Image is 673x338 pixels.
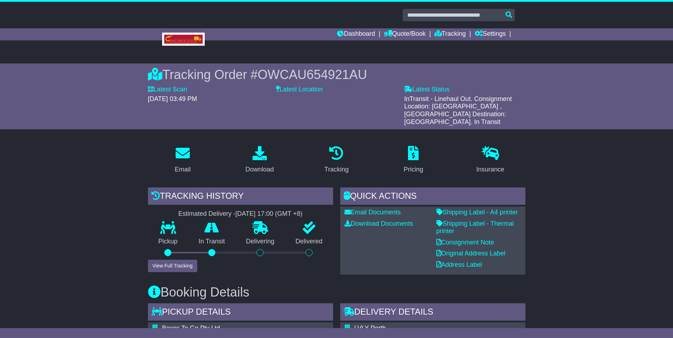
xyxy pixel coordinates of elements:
a: Download [241,143,278,177]
span: OWCAU654921AU [258,67,367,82]
a: Settings [475,28,506,40]
p: Delivered [285,238,333,246]
div: Quick Actions [340,187,525,207]
a: Shipping Label - Thermal printer [436,220,514,235]
a: Download Documents [344,220,413,227]
a: Tracking [435,28,466,40]
a: Email Documents [344,209,401,216]
a: Pricing [399,143,428,177]
p: Pickup [148,238,188,246]
div: Pickup Details [148,303,333,322]
span: [DATE] 03:49 PM [148,95,197,102]
a: Tracking [320,143,353,177]
h3: Booking Details [148,285,525,299]
button: View Full Tracking [148,260,197,272]
div: Tracking Order # [148,67,525,82]
a: Insurance [472,143,509,177]
span: Boxes To Go Pty Ltd [162,325,220,332]
div: Download [246,165,274,174]
a: Dashboard [337,28,375,40]
div: [DATE] 17:00 (GMT +8) [236,210,303,218]
div: Tracking history [148,187,333,207]
a: Shipping Label - A4 printer [436,209,518,216]
a: Original Address Label [436,250,506,257]
p: Delivering [236,238,285,246]
span: InTransit - Linehaul Out. Consignment Location: [GEOGRAPHIC_DATA] , [GEOGRAPHIC_DATA] Destination... [404,95,512,125]
label: Latest Scan [148,86,187,94]
label: Latest Location [276,86,323,94]
div: Tracking [324,165,348,174]
label: Latest Status [404,86,449,94]
p: In Transit [188,238,236,246]
div: Delivery Details [340,303,525,322]
a: Quote/Book [384,28,426,40]
div: Email [175,165,191,174]
div: Insurance [476,165,504,174]
div: Pricing [404,165,423,174]
a: Address Label [436,261,482,268]
div: Estimated Delivery - [148,210,333,218]
a: Email [170,143,195,177]
a: Consignment Note [436,239,494,246]
span: LVLY Perth [354,325,386,332]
